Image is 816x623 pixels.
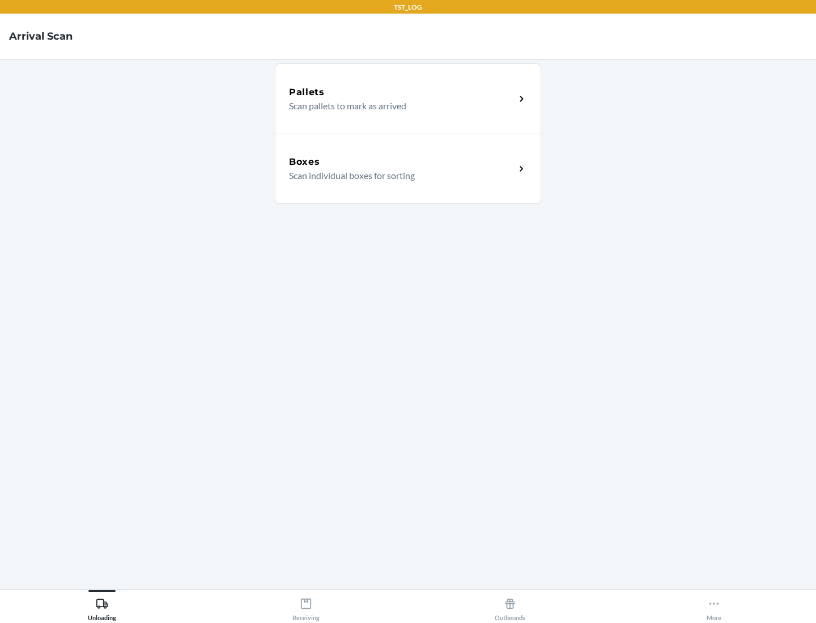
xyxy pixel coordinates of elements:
div: Unloading [88,593,116,621]
h5: Boxes [289,155,320,169]
p: Scan pallets to mark as arrived [289,99,506,113]
button: More [612,590,816,621]
button: Receiving [204,590,408,621]
div: Outbounds [495,593,525,621]
p: Scan individual boxes for sorting [289,169,506,182]
a: PalletsScan pallets to mark as arrived [275,63,541,134]
h4: Arrival Scan [9,29,73,44]
p: TST_LOG [394,2,422,12]
h5: Pallets [289,86,325,99]
div: More [707,593,721,621]
a: BoxesScan individual boxes for sorting [275,134,541,204]
button: Outbounds [408,590,612,621]
div: Receiving [292,593,320,621]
